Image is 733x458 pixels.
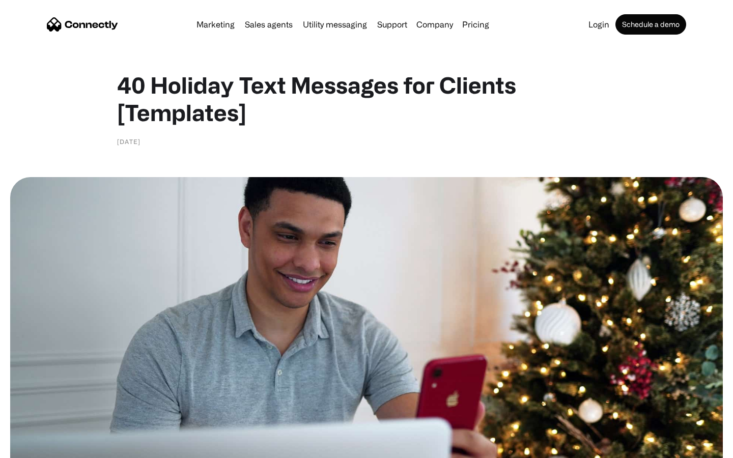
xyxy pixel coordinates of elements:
a: Utility messaging [299,20,371,28]
aside: Language selected: English [10,440,61,454]
ul: Language list [20,440,61,454]
a: Marketing [192,20,239,28]
div: Company [416,17,453,32]
a: Login [584,20,613,28]
a: Pricing [458,20,493,28]
a: Support [373,20,411,28]
a: Sales agents [241,20,297,28]
div: [DATE] [117,136,140,147]
h1: 40 Holiday Text Messages for Clients [Templates] [117,71,616,126]
a: Schedule a demo [615,14,686,35]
